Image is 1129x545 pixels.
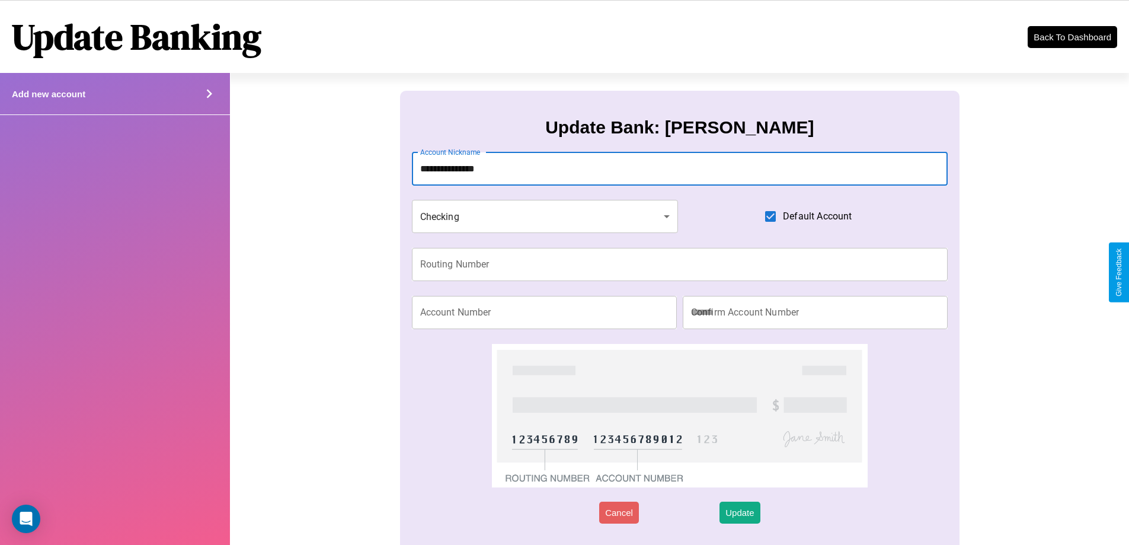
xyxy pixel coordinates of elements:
label: Account Nickname [420,147,481,157]
button: Update [719,502,760,524]
div: Open Intercom Messenger [12,505,40,533]
div: Give Feedback [1115,248,1123,297]
span: Default Account [783,209,852,224]
h4: Add new account [12,89,85,99]
img: check [492,344,867,487]
h1: Update Banking [12,12,261,61]
button: Cancel [599,502,639,524]
h3: Update Bank: [PERSON_NAME] [545,117,814,138]
button: Back To Dashboard [1028,26,1117,48]
div: Checking [412,200,679,233]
